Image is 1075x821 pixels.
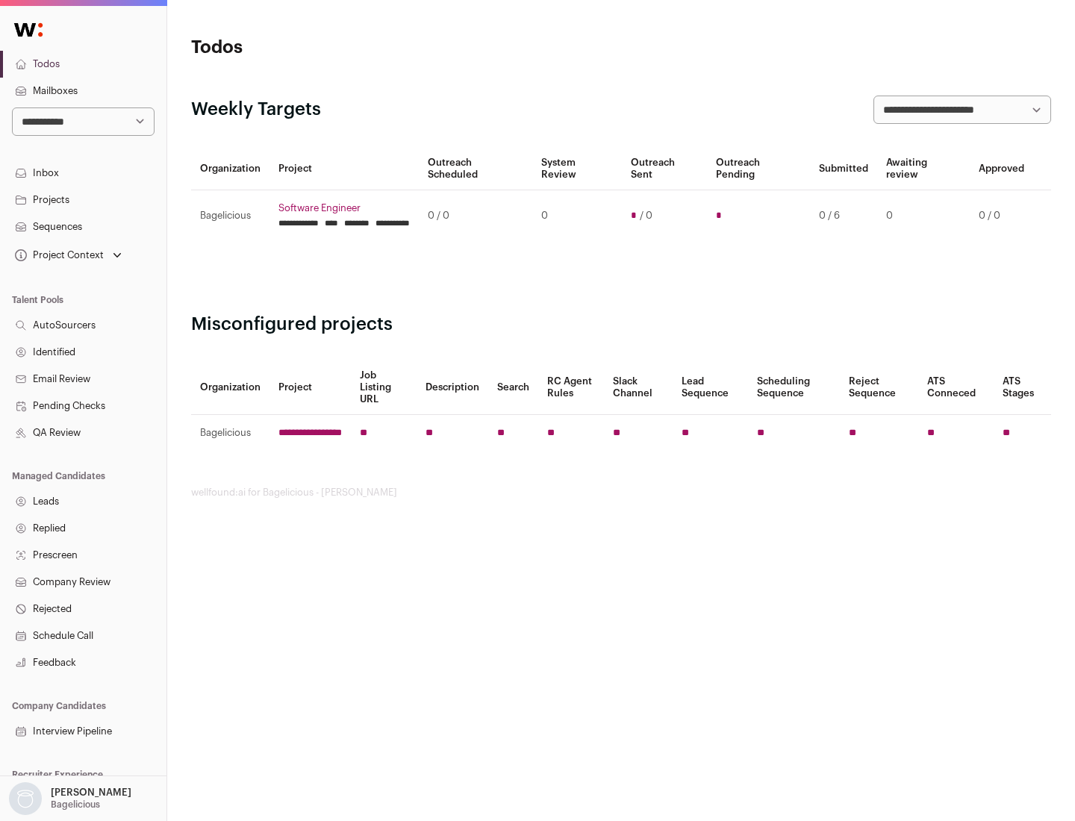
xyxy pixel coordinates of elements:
[51,787,131,799] p: [PERSON_NAME]
[191,415,269,452] td: Bagelicious
[640,210,652,222] span: / 0
[191,98,321,122] h2: Weekly Targets
[419,190,532,242] td: 0 / 0
[6,782,134,815] button: Open dropdown
[877,148,970,190] th: Awaiting review
[532,190,621,242] td: 0
[810,190,877,242] td: 0 / 6
[191,313,1051,337] h2: Misconfigured projects
[12,249,104,261] div: Project Context
[918,360,993,415] th: ATS Conneced
[191,36,478,60] h1: Todos
[488,360,538,415] th: Search
[191,487,1051,499] footer: wellfound:ai for Bagelicious - [PERSON_NAME]
[351,360,417,415] th: Job Listing URL
[877,190,970,242] td: 0
[810,148,877,190] th: Submitted
[51,799,100,811] p: Bagelicious
[970,148,1033,190] th: Approved
[269,360,351,415] th: Project
[9,782,42,815] img: nopic.png
[994,360,1051,415] th: ATS Stages
[622,148,708,190] th: Outreach Sent
[191,190,269,242] td: Bagelicious
[604,360,673,415] th: Slack Channel
[532,148,621,190] th: System Review
[12,245,125,266] button: Open dropdown
[6,15,51,45] img: Wellfound
[417,360,488,415] th: Description
[269,148,419,190] th: Project
[419,148,532,190] th: Outreach Scheduled
[748,360,840,415] th: Scheduling Sequence
[840,360,919,415] th: Reject Sequence
[278,202,410,214] a: Software Engineer
[673,360,748,415] th: Lead Sequence
[191,148,269,190] th: Organization
[970,190,1033,242] td: 0 / 0
[538,360,603,415] th: RC Agent Rules
[707,148,809,190] th: Outreach Pending
[191,360,269,415] th: Organization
